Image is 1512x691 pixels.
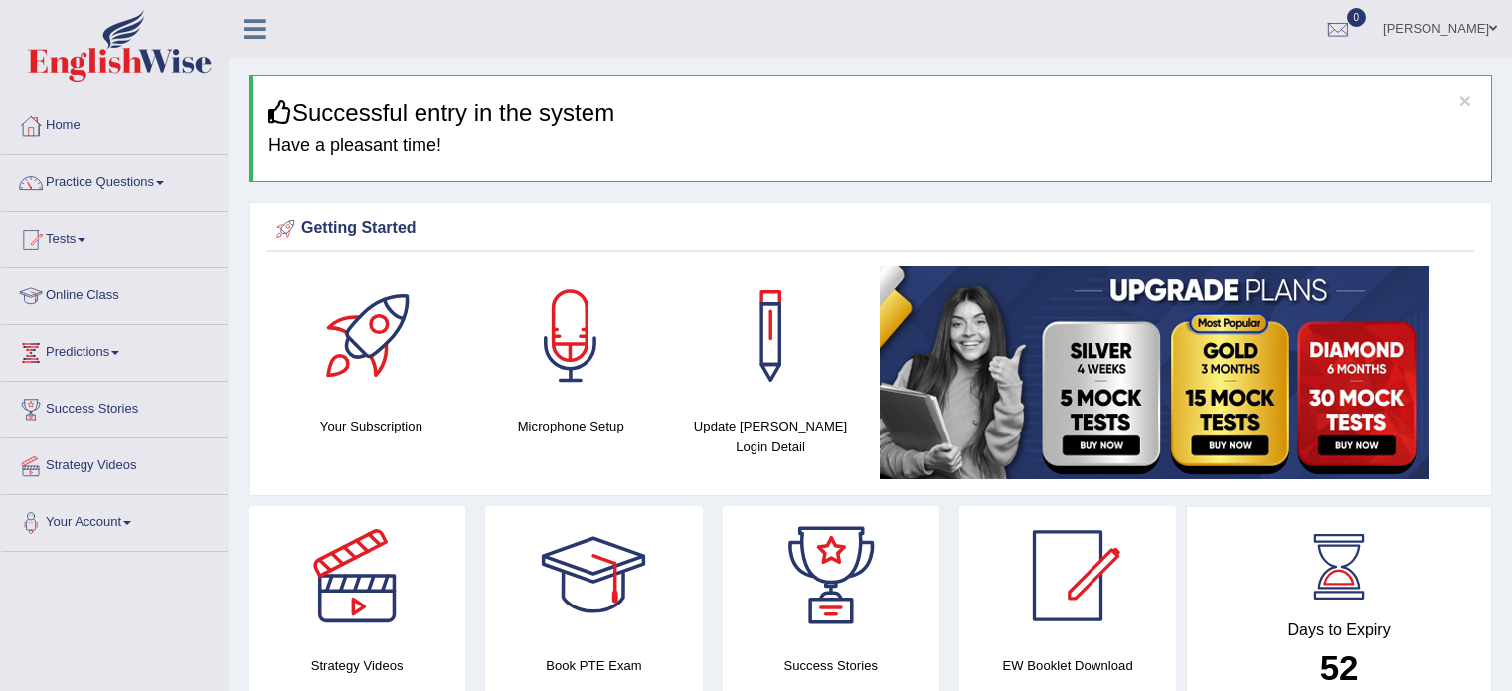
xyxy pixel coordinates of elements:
[959,655,1176,676] h4: EW Booklet Download
[723,655,939,676] h4: Success Stories
[268,100,1476,126] h3: Successful entry in the system
[281,416,461,436] h4: Your Subscription
[249,655,465,676] h4: Strategy Videos
[1459,90,1471,111] button: ×
[1,325,228,375] a: Predictions
[1209,621,1469,639] h4: Days to Expiry
[1,268,228,318] a: Online Class
[481,416,661,436] h4: Microphone Setup
[1320,648,1359,687] b: 52
[1,212,228,261] a: Tests
[880,266,1429,479] img: small5.jpg
[271,214,1469,244] div: Getting Started
[1,382,228,432] a: Success Stories
[1,495,228,545] a: Your Account
[1,98,228,148] a: Home
[1,438,228,488] a: Strategy Videos
[1347,8,1367,27] span: 0
[681,416,861,457] h4: Update [PERSON_NAME] Login Detail
[1,155,228,205] a: Practice Questions
[485,655,702,676] h4: Book PTE Exam
[268,136,1476,156] h4: Have a pleasant time!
